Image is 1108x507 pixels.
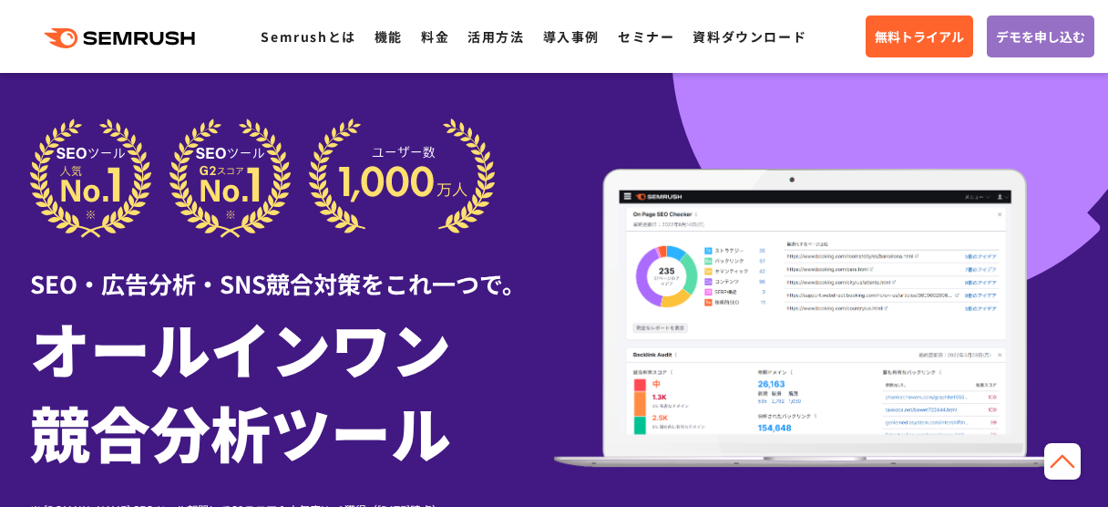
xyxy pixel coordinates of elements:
[421,27,449,46] a: 料金
[875,26,964,47] span: 無料トライアル
[866,16,973,57] a: 無料トライアル
[30,238,554,301] div: SEO・広告分析・SNS競合対策をこれ一つで。
[996,26,1085,47] span: デモを申し込む
[261,27,355,46] a: Semrushとは
[987,16,1094,57] a: デモを申し込む
[692,27,806,46] a: 資料ダウンロード
[374,27,403,46] a: 機能
[467,27,524,46] a: 活用方法
[543,27,600,46] a: 導入事例
[618,27,674,46] a: セミナー
[30,305,554,473] h1: オールインワン 競合分析ツール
